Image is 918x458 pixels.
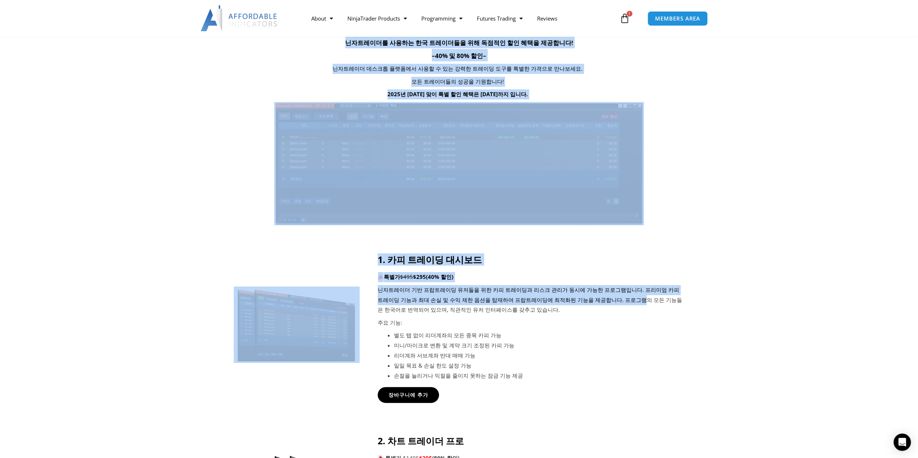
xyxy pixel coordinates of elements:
strong: 2. 차트 트레이더 프로 [378,435,464,447]
span: – [432,52,435,60]
nav: Menu [304,10,618,27]
div: Open Intercom Messenger [893,433,911,451]
img: Screenshot 2024-11-20 151221 | Affordable Indicators – NinjaTrader [234,286,360,363]
span: 40% 및 80% 할인 [435,52,483,60]
p: 모든 트레이더들의 성공을 기원합니다! [309,77,606,87]
strong: 특별가 [378,273,400,280]
strong: 2025년 [DATE] 맞이 특별 할인 혜택은 [DATE]까지 입니다. [387,90,528,98]
span: $495 [400,273,413,280]
span: 닌자트레이더를 사용하는 한국 트레이더들을 위해 독점적인 할인 혜택을 제공합니다! [345,39,573,47]
span: $295 [413,273,426,280]
span: 1 [627,11,632,17]
p: 닌자트레이더 데스크톱 플랫폼에서 사용할 수 있는 강력한 트레이딩 도구를 특별한 가격으로 만나보세요. [309,64,606,74]
a: Programming [414,10,469,27]
img: LogoAI | Affordable Indicators – NinjaTrader [201,5,278,31]
li: 별도 탭 없이 리더계좌의 모든 종목 카피 가능 [394,330,685,341]
li: 미니/마이크로 변환 및 계약 크기 조정된 카피 가능 [394,341,685,351]
a: NinjaTrader Products [340,10,414,27]
span: – [483,52,486,60]
a: Reviews [530,10,564,27]
p: 주요 기능: [378,318,685,328]
a: Futures Trading [469,10,530,27]
span: 장바구니에 추가 [388,392,428,397]
strong: 1. 카피 트레이딩 대시보드 [378,253,482,266]
img: KoreanTranslation | Affordable Indicators – NinjaTrader [274,102,644,225]
p: 닌자트레이더 기반 프랍트레이딩 유저들을 위한 카피 트레이딩과 리스크 관리가 동시에 가능한 프로그램입니다. 프리미엄 카피 트레이딩 기능과 최대 손실 및 수익 제한 옵션을 탑재하... [378,285,685,315]
a: MEMBERS AREA [647,11,708,26]
li: 손절을 늘리거나 익절을 줄이지 못하는 잠금 기능 제공 [394,371,685,381]
b: (40% 할인) [426,273,453,280]
a: 1 [609,8,641,29]
img: 🎉 [378,274,383,280]
a: About [304,10,340,27]
li: 리더계좌 서브계좌 반대 매매 가능 [394,351,685,361]
span: MEMBERS AREA [655,16,700,21]
a: 장바구니에 추가 [378,387,439,403]
li: 일일 목표 & 손실 한도 설정 가능 [394,361,685,371]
